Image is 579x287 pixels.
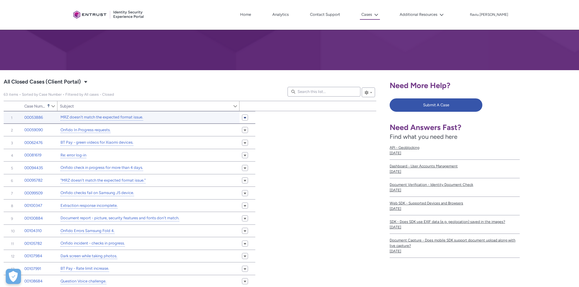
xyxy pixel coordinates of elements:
[24,114,43,121] a: 00053886
[390,197,520,215] a: Web SDK - Supported Devices and Browsers[DATE]
[24,140,43,146] a: 00062476
[60,152,86,159] a: Re: error log-in
[24,278,43,284] a: 00108684
[24,253,42,259] a: 00107984
[390,145,520,150] span: API - Geoblocking
[390,141,520,160] a: API - Geoblocking[DATE]
[60,177,146,184] a: "MRZ doesn't match the expected format issue."
[390,160,520,178] a: Dashboard - User Accounts Management[DATE]
[390,133,457,140] span: Find what you need here
[390,237,520,248] span: Document Capture - Does mobile SDK support document upload along with live capture?
[239,10,253,19] a: Home
[390,182,520,187] span: Document Verification - Identity Document Check
[390,163,520,169] span: Dashboard - User Accounts Management
[24,104,46,108] span: Case Number
[24,127,43,133] a: 00059090
[390,225,401,229] lightning-formatted-date-time: [DATE]
[390,178,520,197] a: Document Verification - Identity Document Check[DATE]
[60,253,117,259] a: Dark screen while taking photos.
[60,190,134,196] a: Onfido checks fail on Samsung J5 device.
[390,123,520,132] h1: Need Answers Fast?
[60,114,143,121] a: MRZ doesn't match the expected format issue.
[24,228,42,234] a: 00104310
[470,11,508,17] button: User Profile flaviu.prunean
[390,219,520,224] span: SDK - Does SDK use EXIF data (e.g. geolocation) saved in the images?
[82,78,89,85] button: Select a List View: Cases
[390,215,520,234] a: SDK - Does SDK use EXIF data (e.g. geolocation) saved in the images?[DATE]
[24,266,41,272] a: 00107991
[390,169,401,174] lightning-formatted-date-time: [DATE]
[390,207,401,211] lightning-formatted-date-time: [DATE]
[390,200,520,206] span: Web SDK - Supported Devices and Browsers
[398,10,445,19] button: Additional Resources
[60,203,118,209] a: Extraction response incomplete.
[6,269,21,284] button: Open Preferences
[60,139,133,146] a: BT Pay - green videos for Xiaomi devices.
[470,13,508,17] p: flaviu.[PERSON_NAME]
[57,101,233,111] a: Subject
[24,165,43,171] a: 00094435
[24,152,41,158] a: 00081619
[60,165,143,171] a: Onfido check in progress for more than 4 days.
[390,188,401,192] lightning-formatted-date-time: [DATE]
[24,177,43,183] a: 00095782
[60,278,106,285] a: Question Voice challenge.
[390,151,401,155] lightning-formatted-date-time: [DATE]
[24,215,43,221] a: 00100884
[390,249,401,253] lightning-formatted-date-time: [DATE]
[6,269,21,284] div: Cookie Preferences
[362,87,375,97] button: List View Controls
[22,101,51,111] a: Case Number
[390,81,450,90] span: Need More Help?
[60,240,125,247] a: Onfido incident - checks in progress.
[4,92,114,97] span: All Closed Cases (Client Portal)
[308,10,342,19] a: Contact Support
[60,265,109,272] a: BT Pay - Rate limit increase.
[390,98,482,112] button: Submit A Case
[60,228,115,234] a: Onfido Errors Samsung Fold 4.
[271,10,290,19] a: Analytics, opens in new tab
[60,215,179,221] a: Document report - picture, security features and fonts don't match.
[24,203,42,209] a: 00100347
[60,127,111,133] a: Onfido In Progress requests.
[4,77,81,87] span: All Closed Cases (Client Portal)
[288,87,360,97] input: Search this list...
[390,234,520,258] a: Document Capture - Does mobile SDK support document upload along with live capture?[DATE]
[360,10,380,20] button: Cases
[24,241,42,247] a: 00105782
[24,190,43,196] a: 00099509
